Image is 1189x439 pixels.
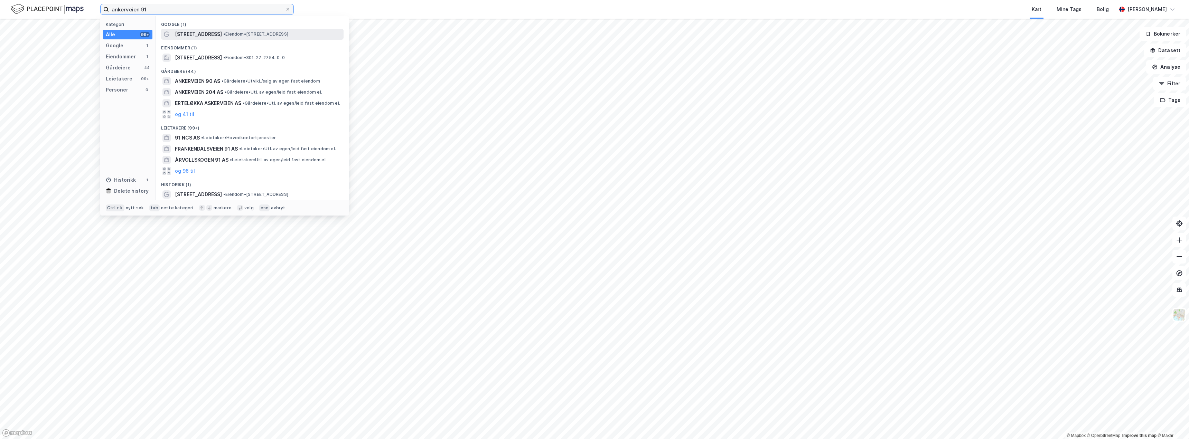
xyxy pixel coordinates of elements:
[1154,406,1189,439] iframe: Chat Widget
[1122,433,1157,438] a: Improve this map
[106,41,123,50] div: Google
[175,30,222,38] span: [STREET_ADDRESS]
[156,120,349,132] div: Leietakere (99+)
[144,65,150,70] div: 44
[225,89,322,95] span: Gårdeiere • Utl. av egen/leid fast eiendom el.
[114,187,149,195] div: Delete history
[1057,5,1082,13] div: Mine Tags
[175,156,228,164] span: ÅRVOLLSKOGEN 91 AS
[214,205,232,211] div: markere
[175,190,222,199] span: [STREET_ADDRESS]
[161,205,194,211] div: neste kategori
[201,135,203,140] span: •
[1173,308,1186,321] img: Z
[1144,44,1186,57] button: Datasett
[2,429,32,437] a: Mapbox homepage
[109,4,285,15] input: Søk på adresse, matrikkel, gårdeiere, leietakere eller personer
[201,135,276,141] span: Leietaker • Hovedkontortjenester
[243,101,340,106] span: Gårdeiere • Utl. av egen/leid fast eiendom el.
[244,205,254,211] div: velg
[140,76,150,82] div: 99+
[222,78,224,84] span: •
[239,146,241,151] span: •
[144,54,150,59] div: 1
[1087,433,1121,438] a: OpenStreetMap
[175,167,195,175] button: og 96 til
[144,177,150,183] div: 1
[223,31,288,37] span: Eiendom • [STREET_ADDRESS]
[1146,60,1186,74] button: Analyse
[156,40,349,52] div: Eiendommer (1)
[175,145,238,153] span: FRANKENDALSVEIEN 91 AS
[156,63,349,76] div: Gårdeiere (44)
[11,3,84,15] img: logo.f888ab2527a4732fd821a326f86c7f29.svg
[243,101,245,106] span: •
[1153,77,1186,90] button: Filter
[175,134,200,142] span: 91 NCS AS
[106,204,124,211] div: Ctrl + k
[175,110,194,118] button: og 41 til
[156,176,349,189] div: Historikk (1)
[106,22,152,27] div: Kategori
[1127,5,1167,13] div: [PERSON_NAME]
[259,204,270,211] div: esc
[106,30,115,39] div: Alle
[271,205,285,211] div: avbryt
[1154,93,1186,107] button: Tags
[1067,433,1086,438] a: Mapbox
[223,55,225,60] span: •
[175,88,223,96] span: ANKERVEIEN 204 AS
[223,31,225,37] span: •
[230,157,232,162] span: •
[175,77,220,85] span: ANKERVEIEN 90 AS
[223,55,285,60] span: Eiendom • 301-27-2754-0-0
[223,192,225,197] span: •
[106,53,136,61] div: Eiendommer
[175,99,241,107] span: ERTELØKKA ASKERVEIEN AS
[156,16,349,29] div: Google (1)
[222,78,320,84] span: Gårdeiere • Utvikl./salg av egen fast eiendom
[230,157,327,163] span: Leietaker • Utl. av egen/leid fast eiendom el.
[144,43,150,48] div: 1
[175,54,222,62] span: [STREET_ADDRESS]
[126,205,144,211] div: nytt søk
[225,89,227,95] span: •
[1097,5,1109,13] div: Bolig
[1032,5,1041,13] div: Kart
[106,75,132,83] div: Leietakere
[106,64,131,72] div: Gårdeiere
[239,146,336,152] span: Leietaker • Utl. av egen/leid fast eiendom el.
[106,176,136,184] div: Historikk
[106,86,128,94] div: Personer
[223,192,288,197] span: Eiendom • [STREET_ADDRESS]
[149,204,160,211] div: tab
[1140,27,1186,41] button: Bokmerker
[140,32,150,37] div: 99+
[144,87,150,93] div: 0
